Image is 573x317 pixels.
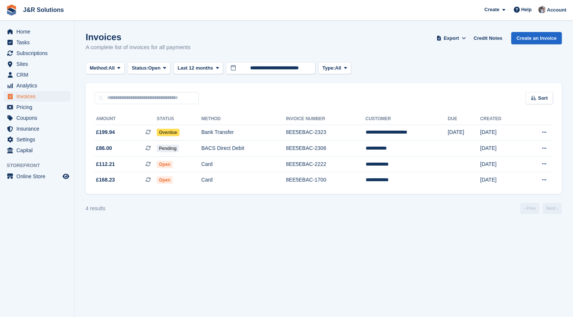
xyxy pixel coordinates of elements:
[4,171,70,182] a: menu
[157,145,179,152] span: Pending
[4,70,70,80] a: menu
[4,113,70,123] a: menu
[335,64,341,72] span: All
[286,141,366,157] td: 8EE5EBAC-2306
[318,62,351,74] button: Type: All
[480,141,522,157] td: [DATE]
[16,26,61,37] span: Home
[521,6,532,13] span: Help
[16,113,61,123] span: Coupons
[538,95,548,102] span: Sort
[542,203,562,214] a: Next
[4,37,70,48] a: menu
[547,6,566,14] span: Account
[16,59,61,69] span: Sites
[178,64,213,72] span: Last 12 months
[4,134,70,145] a: menu
[6,4,17,16] img: stora-icon-8386f47178a22dfd0bd8f6a31ec36ba5ce8667c1dd55bd0f319d3a0aa187defe.svg
[4,91,70,102] a: menu
[95,113,157,125] th: Amount
[286,172,366,188] td: 8EE5EBAC-1700
[201,113,286,125] th: Method
[4,102,70,112] a: menu
[4,59,70,69] a: menu
[16,48,61,58] span: Subscriptions
[96,144,112,152] span: £86.00
[201,156,286,172] td: Card
[4,80,70,91] a: menu
[519,203,563,214] nav: Page
[174,62,223,74] button: Last 12 months
[128,62,171,74] button: Status: Open
[471,32,505,44] a: Credit Notes
[480,156,522,172] td: [DATE]
[480,125,522,141] td: [DATE]
[61,172,70,181] a: Preview store
[286,156,366,172] td: 8EE5EBAC-2222
[538,6,546,13] img: Steve Revell
[16,124,61,134] span: Insurance
[480,172,522,188] td: [DATE]
[366,113,448,125] th: Customer
[157,176,173,184] span: Open
[201,125,286,141] td: Bank Transfer
[86,32,191,42] h1: Invoices
[4,145,70,156] a: menu
[90,64,109,72] span: Method:
[16,91,61,102] span: Invoices
[201,141,286,157] td: BACS Direct Debit
[16,171,61,182] span: Online Store
[322,64,335,72] span: Type:
[201,172,286,188] td: Card
[16,102,61,112] span: Pricing
[480,113,522,125] th: Created
[448,113,480,125] th: Due
[96,160,115,168] span: £112.21
[157,129,179,136] span: Overdue
[4,26,70,37] a: menu
[16,37,61,48] span: Tasks
[448,125,480,141] td: [DATE]
[484,6,499,13] span: Create
[86,62,125,74] button: Method: All
[511,32,562,44] a: Create an Invoice
[286,113,366,125] th: Invoice Number
[4,124,70,134] a: menu
[96,128,115,136] span: £199.94
[132,64,148,72] span: Status:
[444,35,459,42] span: Export
[96,176,115,184] span: £168.23
[20,4,67,16] a: J&R Solutions
[4,48,70,58] a: menu
[520,203,539,214] a: Previous
[86,205,105,212] div: 4 results
[435,32,468,44] button: Export
[16,145,61,156] span: Capital
[86,43,191,52] p: A complete list of invoices for all payments
[16,70,61,80] span: CRM
[157,161,173,168] span: Open
[16,134,61,145] span: Settings
[109,64,115,72] span: All
[7,162,74,169] span: Storefront
[148,64,160,72] span: Open
[157,113,201,125] th: Status
[16,80,61,91] span: Analytics
[286,125,366,141] td: 8EE5EBAC-2323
